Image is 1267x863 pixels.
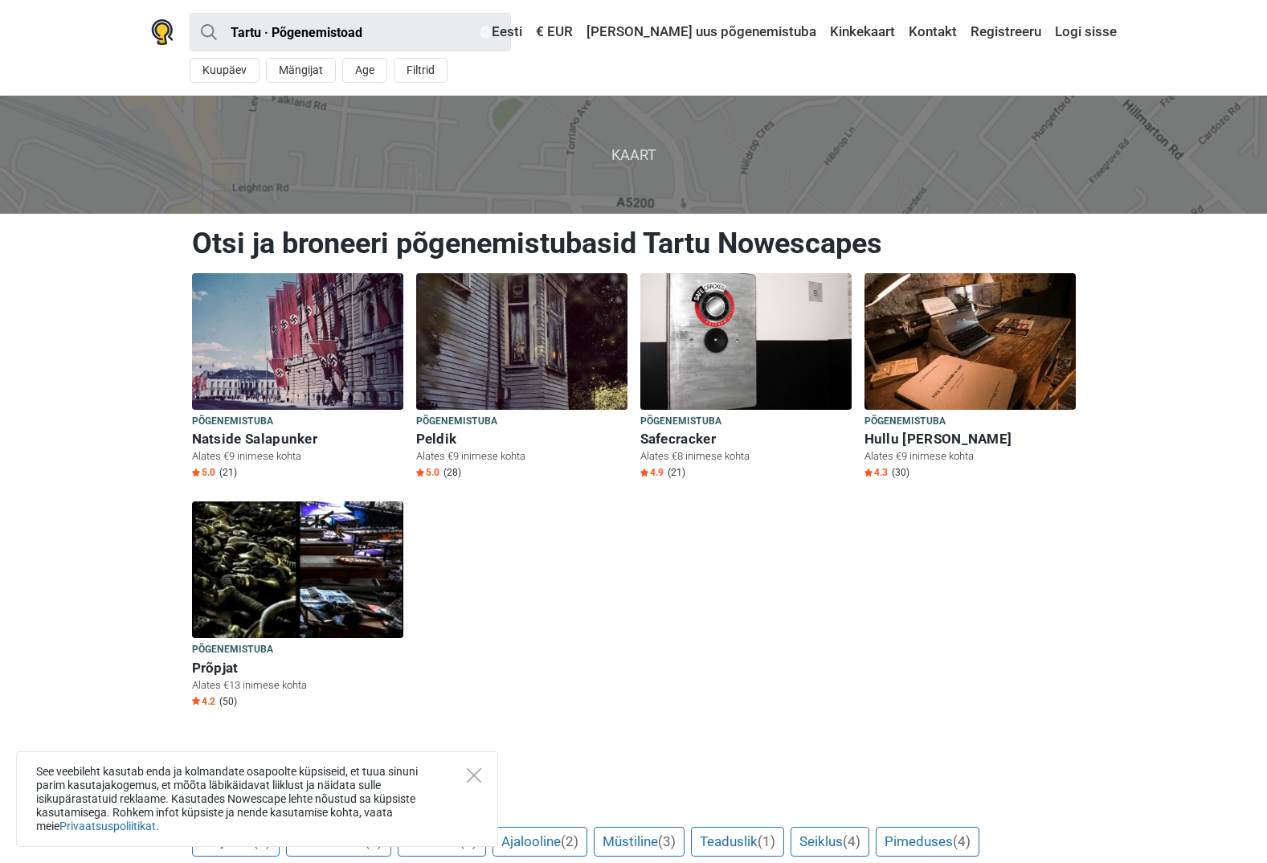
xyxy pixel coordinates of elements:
a: Peldik Põgenemistuba Peldik Alates €9 inimese kohta Star5.0 (28) [416,273,627,483]
a: Safecracker Põgenemistuba Safecracker Alates €8 inimese kohta Star4.9 (21) [640,273,852,483]
img: Star [640,468,648,476]
a: Pimeduses(4) [876,827,979,857]
h6: Natside Salapunker [192,431,403,448]
a: Teaduslik(1) [691,827,784,857]
span: 5.0 [416,466,439,479]
input: proovi “Tallinn” [190,13,511,51]
img: Eesti [480,27,492,38]
a: Ajalooline(2) [492,827,587,857]
a: Kontakt [905,18,961,47]
a: Seiklus(4) [791,827,869,857]
a: [PERSON_NAME] uus põgenemistuba [582,18,820,47]
button: Filtrid [394,58,448,83]
img: Natside Salapunker [192,273,403,410]
span: Põgenemistuba [640,413,722,431]
img: Star [192,697,200,705]
span: (4) [953,833,971,849]
span: (30) [892,466,909,479]
span: (4) [843,833,860,849]
p: Alates €13 inimese kohta [192,678,403,693]
h5: Teema järgi [192,799,1076,815]
a: Hullu Kelder Põgenemistuba Hullu [PERSON_NAME] Alates €9 inimese kohta Star4.3 (30) [864,273,1076,483]
a: Privaatsuspoliitikat [59,820,156,832]
span: 4.3 [864,466,888,479]
p: Alates €9 inimese kohta [864,449,1076,464]
img: Star [192,468,200,476]
span: (28) [443,466,461,479]
span: Põgenemistuba [192,641,274,659]
span: (3) [658,833,676,849]
span: (50) [219,695,237,708]
img: Hullu Kelder [864,273,1076,410]
span: 4.9 [640,466,664,479]
span: Põgenemistuba [416,413,498,431]
a: Natside Salapunker Põgenemistuba Natside Salapunker Alates €9 inimese kohta Star5.0 (21) [192,273,403,483]
p: Alates €8 inimese kohta [640,449,852,464]
span: (21) [219,466,237,479]
div: See veebileht kasutab enda ja kolmandate osapoolte küpsiseid, et tuua sinuni parim kasutajakogemu... [16,751,498,847]
button: Mängijat [266,58,336,83]
span: 5.0 [192,466,215,479]
span: (4) [365,833,382,849]
a: Logi sisse [1051,18,1117,47]
span: Põgenemistuba [864,413,946,431]
a: € EUR [532,18,577,47]
span: 4.2 [192,695,215,708]
p: Alates €9 inimese kohta [416,449,627,464]
h1: Otsi ja broneeri põgenemistubasid Tartu Nowescapes [192,226,1076,261]
a: Prõpjat Põgenemistuba Prõpjat Alates €13 inimese kohta Star4.2 (50) [192,501,403,711]
button: Age [342,58,387,83]
span: (1) [253,833,271,849]
img: Star [864,468,873,476]
img: Prõpjat [192,501,403,638]
span: (1) [758,833,775,849]
a: Registreeru [967,18,1045,47]
img: Nowescape logo [151,19,174,45]
h6: Peldik [416,431,627,448]
span: Põgenemistuba [192,413,274,431]
h6: Prõpjat [192,660,403,677]
img: Star [416,468,424,476]
span: (2) [561,833,578,849]
h6: Safecracker [640,431,852,448]
a: Eesti [476,18,526,47]
img: Peldik [416,273,627,410]
a: Müstiline(3) [594,827,685,857]
p: Alates €9 inimese kohta [192,449,403,464]
h6: Hullu [PERSON_NAME] [864,431,1076,448]
span: (21) [668,466,685,479]
a: Kinkekaart [826,18,899,47]
span: (2) [460,833,477,849]
h3: Otsi põgenemistubasid [192,755,1076,780]
img: Safecracker [640,273,852,410]
button: Close [467,768,481,783]
button: Kuupäev [190,58,260,83]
